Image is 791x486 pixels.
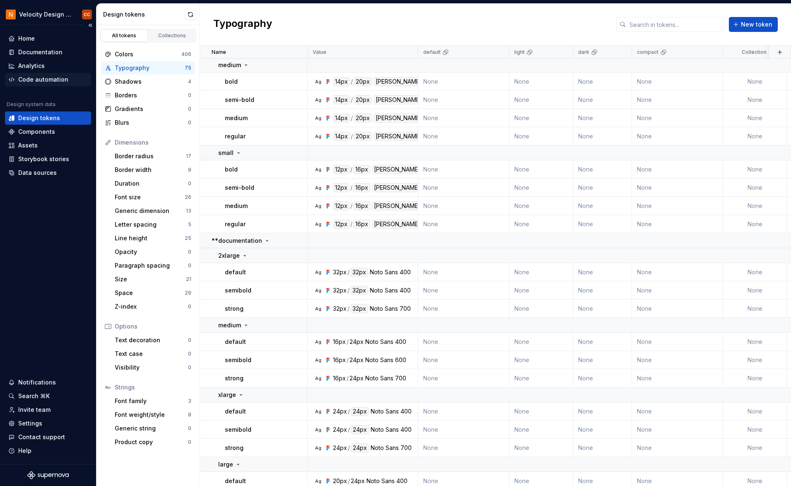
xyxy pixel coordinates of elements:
[188,364,191,371] div: 0
[218,391,236,399] p: xlarge
[347,374,349,382] div: /
[225,338,246,346] p: default
[188,221,191,228] div: 5
[7,101,55,108] div: Design system data
[111,204,195,218] a: Generic dimension13
[509,351,573,369] td: None
[18,114,60,122] div: Design tokens
[225,268,246,276] p: default
[315,133,321,140] div: Ag
[578,49,589,56] p: dark
[509,109,573,127] td: None
[111,394,195,408] a: Font family3
[225,132,246,140] p: regular
[188,106,191,112] div: 0
[315,115,321,121] div: Ag
[333,95,350,104] div: 14px
[225,165,238,174] p: bold
[225,77,238,86] p: bold
[350,374,364,382] div: 24px
[632,197,723,215] td: None
[514,49,525,56] p: light
[350,201,352,210] div: /
[103,10,185,19] div: Design tokens
[573,263,632,281] td: None
[111,150,195,163] a: Border radius17
[573,197,632,215] td: None
[115,383,191,392] div: Strings
[723,197,787,215] td: None
[101,75,195,88] a: Shadows4
[115,193,185,201] div: Font size
[418,73,509,91] td: None
[573,91,632,109] td: None
[5,125,91,138] a: Components
[5,417,91,430] a: Settings
[212,49,226,56] p: Name
[188,351,191,357] div: 0
[188,411,191,418] div: 8
[315,375,321,382] div: Ag
[333,268,347,277] div: 32px
[723,263,787,281] td: None
[632,333,723,351] td: None
[418,351,509,369] td: None
[418,263,509,281] td: None
[225,202,248,210] p: medium
[186,276,191,283] div: 21
[188,180,191,187] div: 0
[225,114,248,122] p: medium
[365,374,393,382] div: Noto Sans
[723,351,787,369] td: None
[104,32,145,39] div: All tokens
[111,232,195,245] a: Line height25
[188,92,191,99] div: 0
[111,163,195,177] a: Border width9
[372,165,422,174] div: [PERSON_NAME]
[115,118,188,127] div: Blurs
[509,127,573,145] td: None
[333,114,350,123] div: 14px
[509,197,573,215] td: None
[115,77,188,86] div: Shadows
[315,269,321,276] div: Ag
[5,111,91,125] a: Design tokens
[115,91,188,99] div: Borders
[632,160,723,179] td: None
[723,281,787,300] td: None
[374,132,424,141] div: [PERSON_NAME]
[418,333,509,351] td: None
[372,220,422,229] div: [PERSON_NAME]
[350,268,368,277] div: 32px
[372,183,422,192] div: [PERSON_NAME]
[213,17,272,32] h2: Typography
[353,201,370,210] div: 16px
[315,97,321,103] div: Ag
[115,179,188,188] div: Duration
[395,374,406,382] div: 700
[188,167,191,173] div: 9
[315,408,321,415] div: Ag
[418,300,509,318] td: None
[573,179,632,197] td: None
[423,49,441,56] p: default
[333,338,346,346] div: 16px
[18,392,50,400] div: Search ⌘K
[111,422,195,435] a: Generic string0
[5,32,91,45] a: Home
[5,376,91,389] button: Notifications
[418,215,509,233] td: None
[418,179,509,197] td: None
[354,95,372,104] div: 20px
[350,286,368,295] div: 32px
[632,215,723,233] td: None
[218,321,241,329] p: medium
[365,356,393,364] div: Noto Sans
[573,333,632,351] td: None
[115,363,188,372] div: Visibility
[729,17,778,32] button: New token
[188,249,191,255] div: 0
[5,166,91,179] a: Data sources
[185,235,191,242] div: 25
[115,166,188,174] div: Border width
